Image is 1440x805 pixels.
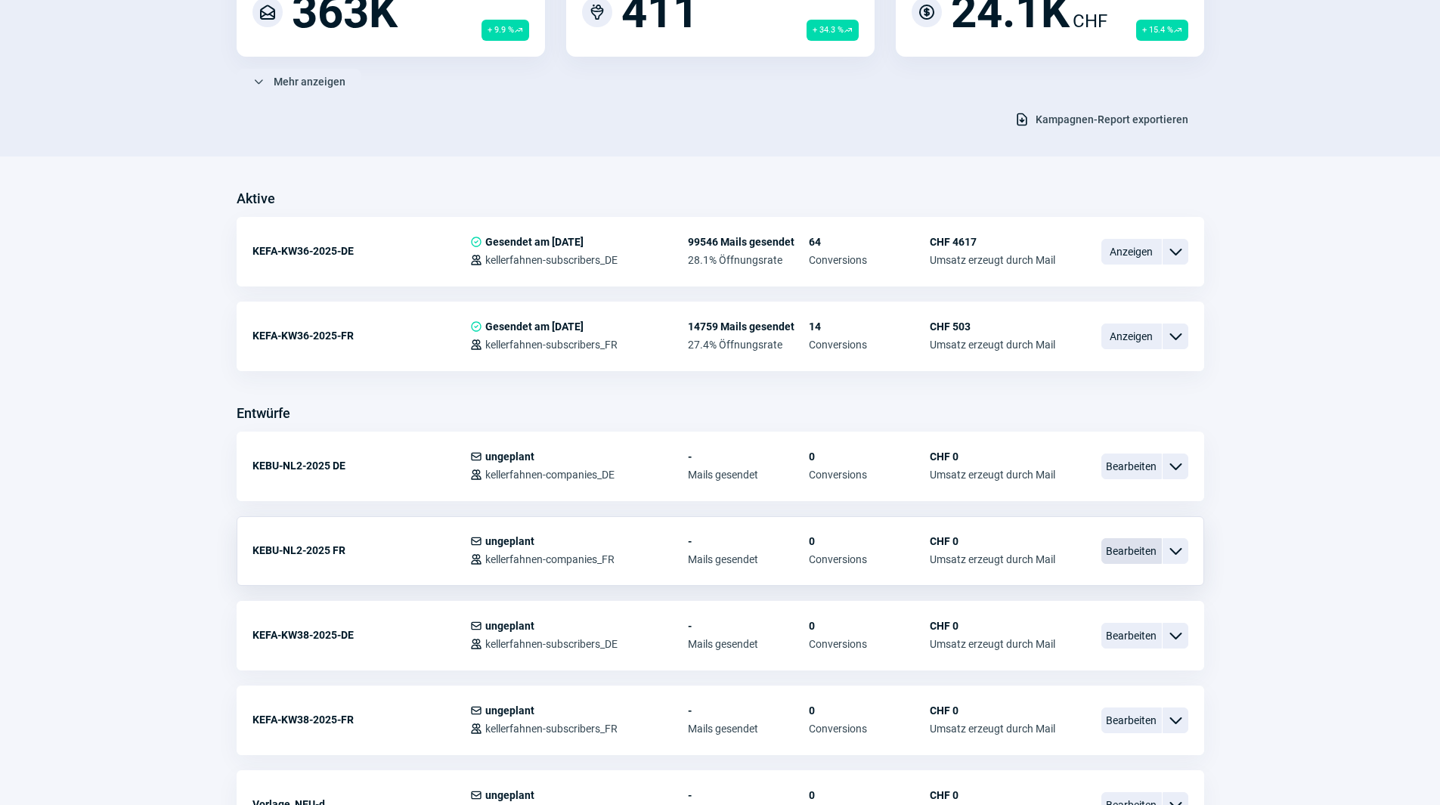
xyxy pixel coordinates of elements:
span: 64 [809,236,930,248]
span: Bearbeiten [1101,707,1162,733]
span: kellerfahnen-subscribers_FR [485,723,618,735]
h3: Entwürfe [237,401,290,426]
span: - [688,704,809,717]
span: Umsatz erzeugt durch Mail [930,638,1055,650]
span: 27.4% Öffnungsrate [688,339,809,351]
span: 0 [809,620,930,632]
span: Mails gesendet [688,553,809,565]
div: KEFA-KW38-2025-FR [252,704,470,735]
span: Bearbeiten [1101,538,1162,564]
span: + 15.4 % [1136,20,1188,41]
span: kellerfahnen-subscribers_DE [485,254,618,266]
span: CHF 0 [930,450,1055,463]
span: Conversions [809,469,930,481]
h3: Aktive [237,187,275,211]
span: 14759 Mails gesendet [688,320,809,333]
span: 0 [809,535,930,547]
span: CHF 0 [930,535,1055,547]
span: kellerfahnen-subscribers_DE [485,638,618,650]
span: Conversions [809,638,930,650]
span: 28.1% Öffnungsrate [688,254,809,266]
div: KEBU-NL2-2025 FR [252,535,470,565]
span: + 9.9 % [482,20,529,41]
span: 14 [809,320,930,333]
span: kellerfahnen-companies_FR [485,553,615,565]
span: Mails gesendet [688,638,809,650]
span: CHF 0 [930,704,1055,717]
span: ungeplant [485,704,534,717]
button: Mehr anzeigen [237,69,361,94]
span: ungeplant [485,789,534,801]
span: Umsatz erzeugt durch Mail [930,723,1055,735]
span: 0 [809,789,930,801]
span: Gesendet am [DATE] [485,320,584,333]
div: KEFA-KW38-2025-DE [252,620,470,650]
span: Umsatz erzeugt durch Mail [930,553,1055,565]
span: Anzeigen [1101,239,1162,265]
span: + 34.3 % [807,20,859,41]
span: ungeplant [485,450,534,463]
span: Umsatz erzeugt durch Mail [930,254,1055,266]
span: Conversions [809,339,930,351]
span: kellerfahnen-subscribers_FR [485,339,618,351]
div: KEFA-KW36-2025-FR [252,320,470,351]
span: CHF 4617 [930,236,1055,248]
span: Conversions [809,254,930,266]
span: - [688,535,809,547]
span: 0 [809,704,930,717]
span: Mails gesendet [688,469,809,481]
span: ungeplant [485,620,534,632]
span: Conversions [809,553,930,565]
span: 99546 Mails gesendet [688,236,809,248]
span: Kampagnen-Report exportieren [1036,107,1188,132]
span: Conversions [809,723,930,735]
span: Umsatz erzeugt durch Mail [930,469,1055,481]
span: - [688,450,809,463]
span: CHF 503 [930,320,1055,333]
div: KEBU-NL2-2025 DE [252,450,470,481]
span: CHF 0 [930,789,1055,801]
span: Bearbeiten [1101,623,1162,649]
span: ungeplant [485,535,534,547]
button: Kampagnen-Report exportieren [999,107,1204,132]
span: Gesendet am [DATE] [485,236,584,248]
span: Mails gesendet [688,723,809,735]
span: Umsatz erzeugt durch Mail [930,339,1055,351]
span: 0 [809,450,930,463]
span: CHF 0 [930,620,1055,632]
span: kellerfahnen-companies_DE [485,469,615,481]
span: - [688,789,809,801]
span: Bearbeiten [1101,454,1162,479]
div: KEFA-KW36-2025-DE [252,236,470,266]
span: - [688,620,809,632]
span: Mehr anzeigen [274,70,345,94]
span: CHF [1073,8,1107,35]
span: Anzeigen [1101,324,1162,349]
